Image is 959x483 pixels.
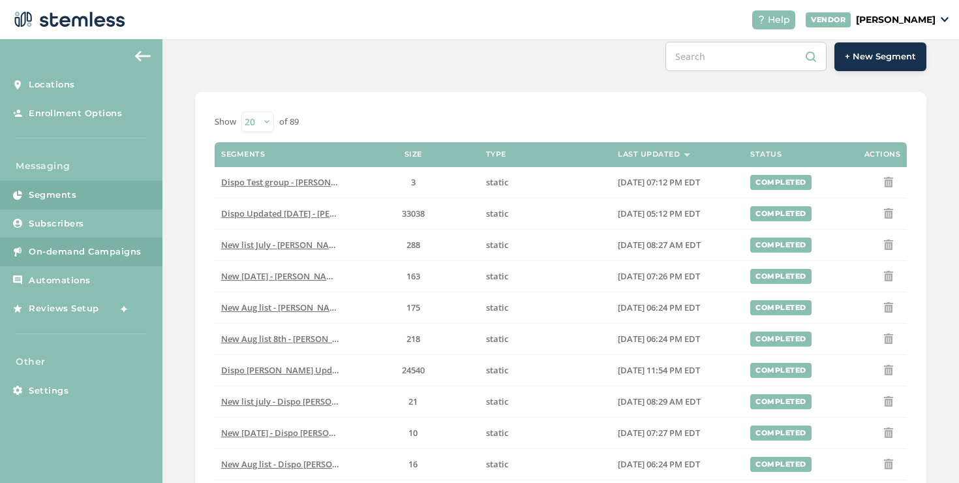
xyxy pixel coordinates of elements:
[221,334,341,345] label: New Aug list 8th - Dispo Hazel Park
[486,271,605,282] label: static
[618,208,737,219] label: 07/02/2025 05:12 PM EDT
[354,396,473,407] label: 21
[486,176,508,188] span: static
[750,332,812,347] div: completed
[354,428,473,439] label: 10
[750,394,812,409] div: completed
[665,42,827,71] input: Search
[354,365,473,376] label: 24540
[215,116,236,129] label: Show
[618,364,700,376] span: [DATE] 11:54 PM EDT
[406,333,420,345] span: 218
[221,333,445,345] span: New Aug list 8th - [PERSON_NAME][GEOGRAPHIC_DATA]
[486,427,508,439] span: static
[354,271,473,282] label: 163
[618,427,700,439] span: [DATE] 07:27 PM EDT
[750,300,812,315] div: completed
[486,208,605,219] label: static
[221,208,469,219] span: Dispo Updated [DATE] - [PERSON_NAME][GEOGRAPHIC_DATA]
[856,13,936,27] p: [PERSON_NAME]
[486,177,605,188] label: static
[618,270,700,282] span: [DATE] 07:26 PM EDT
[221,428,341,439] label: New July 17th - Dispo Romeo
[757,16,765,23] img: icon-help-white-03924b79.svg
[408,458,418,470] span: 16
[135,51,151,61] img: icon-arrow-back-accent-c549486e.svg
[221,176,448,188] span: Dispo Test group - [PERSON_NAME][GEOGRAPHIC_DATA]
[221,365,341,376] label: Dispo Romeo Updated July 2025 - Dispo Romeo
[750,269,812,284] div: completed
[486,270,508,282] span: static
[402,208,425,219] span: 33038
[221,271,341,282] label: New July 17th - Dispo Hazel Park
[750,363,812,378] div: completed
[354,177,473,188] label: 3
[354,459,473,470] label: 16
[354,302,473,313] label: 175
[354,208,473,219] label: 33038
[29,245,142,258] span: On-demand Campaigns
[29,217,84,230] span: Subscribers
[486,333,508,345] span: static
[618,365,737,376] label: 07/02/2025 11:54 PM EDT
[221,427,367,439] span: New [DATE] - Dispo [PERSON_NAME]
[10,7,125,33] img: logo-dark-0685b13c.svg
[618,176,700,188] span: [DATE] 07:12 PM EDT
[618,333,700,345] span: [DATE] 06:24 PM EDT
[486,364,508,376] span: static
[618,240,737,251] label: 07/10/2025 08:27 AM EDT
[894,420,959,483] iframe: Chat Widget
[221,150,265,159] label: Segments
[221,396,369,407] span: New list july - Dispo [PERSON_NAME]
[29,189,76,202] span: Segments
[618,208,700,219] span: [DATE] 05:12 PM EDT
[809,142,907,167] th: Actions
[618,271,737,282] label: 07/17/2025 07:26 PM EDT
[750,206,812,221] div: completed
[618,150,680,159] label: Last Updated
[29,107,122,120] span: Enrollment Options
[406,270,420,282] span: 163
[618,458,700,470] span: [DATE] 06:24 PM EDT
[29,274,91,287] span: Automations
[750,457,812,472] div: completed
[486,302,605,313] label: static
[750,175,812,190] div: completed
[404,150,422,159] label: Size
[618,177,737,188] label: 03/31/2025 07:12 PM EDT
[402,364,425,376] span: 24540
[618,396,737,407] label: 07/10/2025 08:29 AM EDT
[221,364,439,376] span: Dispo [PERSON_NAME] Updated [DATE] - Dispo Romeo
[221,240,341,251] label: New list July - Dispo Hazel Park
[486,302,508,313] span: static
[834,42,926,71] button: + New Segment
[618,334,737,345] label: 08/07/2025 06:24 PM EDT
[109,296,135,322] img: glitter-stars-b7820f95.gif
[221,396,341,407] label: New list july - Dispo Romeo
[750,238,812,253] div: completed
[486,458,508,470] span: static
[941,17,949,22] img: icon_down-arrow-small-66adaf34.svg
[29,384,68,397] span: Settings
[29,78,75,91] span: Locations
[486,239,508,251] span: static
[221,270,427,282] span: New [DATE] - [PERSON_NAME][GEOGRAPHIC_DATA]
[221,459,341,470] label: New Aug list - Dispo Romeo
[806,12,851,27] div: VENDOR
[768,13,790,27] span: Help
[486,428,605,439] label: static
[411,176,416,188] span: 3
[221,239,429,251] span: New list July - [PERSON_NAME][GEOGRAPHIC_DATA]
[29,302,99,315] span: Reviews Setup
[618,239,701,251] span: [DATE] 08:27 AM EDT
[279,116,299,129] label: of 89
[486,334,605,345] label: static
[486,459,605,470] label: static
[845,50,916,63] span: + New Segment
[221,177,341,188] label: Dispo Test group - Dispo Hazel Park
[486,208,508,219] span: static
[618,302,700,313] span: [DATE] 06:24 PM EDT
[408,427,418,439] span: 10
[354,334,473,345] label: 218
